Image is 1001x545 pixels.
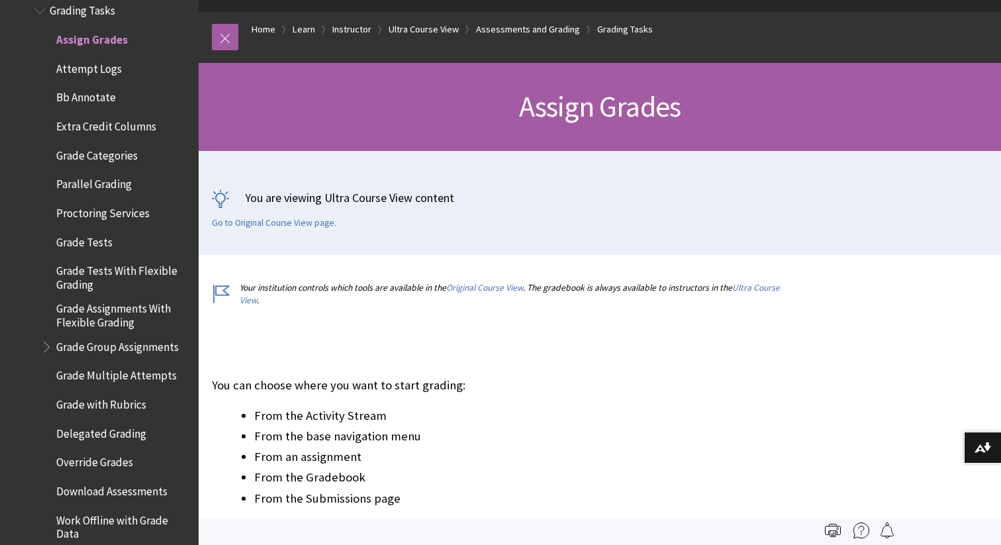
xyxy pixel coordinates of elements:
[56,115,156,133] span: Extra Credit Columns
[56,422,146,440] span: Delegated Grading
[254,427,792,446] li: From the base navigation menu
[56,202,150,220] span: Proctoring Services
[252,21,275,38] a: Home
[853,522,869,538] img: More help
[56,260,189,291] span: Grade Tests With Flexible Grading
[293,21,315,38] a: Learn
[56,28,128,46] span: Assign Grades
[825,522,841,538] img: Print
[56,452,133,470] span: Override Grades
[56,58,122,75] span: Attempt Logs
[254,448,792,466] li: From an assignment
[56,298,189,329] span: Grade Assignments With Flexible Grading
[254,468,792,487] li: From the Gradebook
[56,365,177,383] span: Grade Multiple Attempts
[332,21,371,38] a: Instructor
[519,88,681,124] span: Assign Grades
[597,21,653,38] a: Grading Tasks
[56,231,113,249] span: Grade Tests
[212,217,336,229] a: Go to Original Course View page.
[254,407,792,425] li: From the Activity Stream
[56,173,132,191] span: Parallel Grading
[476,21,580,38] a: Assessments and Grading
[879,522,895,538] img: Follow this page
[254,489,792,526] li: From the Submissions page
[446,282,523,293] a: Original Course View
[56,393,146,411] span: Grade with Rubrics
[56,144,138,162] span: Grade Categories
[56,509,189,540] span: Work Offline with Grade Data
[56,480,167,498] span: Download Assessments
[389,21,459,38] a: Ultra Course View
[212,377,792,394] p: You can choose where you want to start grading:
[212,189,988,206] p: You are viewing Ultra Course View content
[56,336,179,354] span: Grade Group Assignments
[212,281,792,307] p: Your institution controls which tools are available in the . The gradebook is always available to...
[56,87,116,105] span: Bb Annotate
[240,282,780,306] a: Ultra Course View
